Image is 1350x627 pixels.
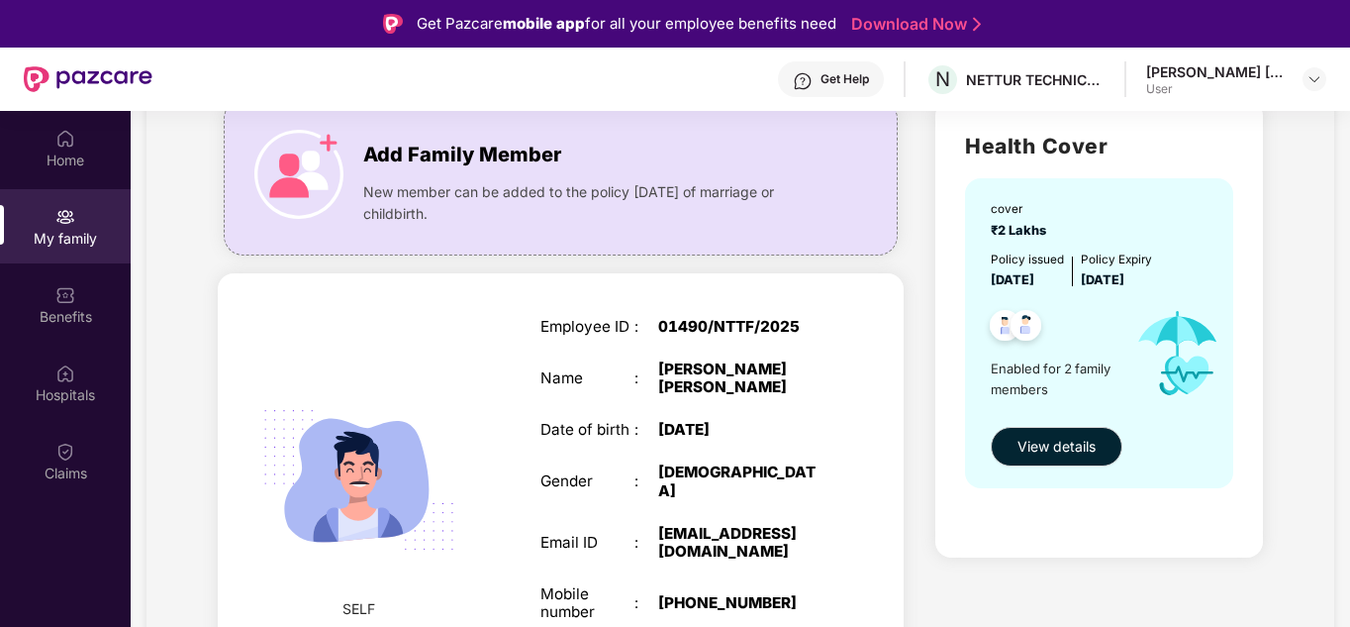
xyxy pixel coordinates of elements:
[634,318,658,336] div: :
[820,71,869,87] div: Get Help
[981,304,1029,353] img: svg+xml;base64,PHN2ZyB4bWxucz0iaHR0cDovL3d3dy53My5vcmcvMjAwMC9zdmciIHdpZHRoPSI0OC45NDMiIGhlaWdodD...
[1306,71,1322,87] img: svg+xml;base64,PHN2ZyBpZD0iRHJvcGRvd24tMzJ4MzIiIHhtbG5zPSJodHRwOi8vd3d3LnczLm9yZy8yMDAwL3N2ZyIgd2...
[55,207,75,227] img: svg+xml;base64,PHN2ZyB3aWR0aD0iMjAiIGhlaWdodD0iMjAiIHZpZXdCb3g9IjAgMCAyMCAyMCIgZmlsbD0ibm9uZSIgeG...
[991,251,1064,269] div: Policy issued
[24,66,152,92] img: New Pazcare Logo
[991,359,1119,399] span: Enabled for 2 family members
[658,594,823,612] div: [PHONE_NUMBER]
[991,200,1052,219] div: cover
[241,362,477,598] img: svg+xml;base64,PHN2ZyB4bWxucz0iaHR0cDovL3d3dy53My5vcmcvMjAwMC9zdmciIHdpZHRoPSIyMjQiIGhlaWdodD0iMT...
[540,585,635,621] div: Mobile number
[634,594,658,612] div: :
[55,285,75,305] img: svg+xml;base64,PHN2ZyBpZD0iQmVuZWZpdHMiIHhtbG5zPSJodHRwOi8vd3d3LnczLm9yZy8yMDAwL3N2ZyIgd2lkdGg9Ij...
[658,464,823,499] div: [DEMOGRAPHIC_DATA]
[55,129,75,149] img: svg+xml;base64,PHN2ZyBpZD0iSG9tZSIgeG1sbnM9Imh0dHA6Ly93d3cudzMub3JnLzIwMDAvc3ZnIiB3aWR0aD0iMjAiIG...
[254,130,343,219] img: icon
[55,442,75,462] img: svg+xml;base64,PHN2ZyBpZD0iQ2xhaW0iIHhtbG5zPSJodHRwOi8vd3d3LnczLm9yZy8yMDAwL3N2ZyIgd2lkdGg9IjIwIi...
[383,14,403,34] img: Logo
[658,525,823,561] div: [EMAIL_ADDRESS][DOMAIN_NAME]
[991,272,1034,287] span: [DATE]
[540,318,635,336] div: Employee ID
[1146,62,1285,81] div: [PERSON_NAME] [PERSON_NAME]
[1017,436,1096,458] span: View details
[342,598,375,620] span: SELF
[55,364,75,383] img: svg+xml;base64,PHN2ZyBpZD0iSG9zcGl0YWxzIiB4bWxucz0iaHR0cDovL3d3dy53My5vcmcvMjAwMC9zdmciIHdpZHRoPS...
[851,14,975,35] a: Download Now
[658,318,823,336] div: 01490/NTTF/2025
[966,70,1105,89] div: NETTUR TECHNICAL TRAINING FOUNDATION
[793,71,813,91] img: svg+xml;base64,PHN2ZyBpZD0iSGVscC0zMngzMiIgeG1sbnM9Imh0dHA6Ly93d3cudzMub3JnLzIwMDAvc3ZnIiB3aWR0aD...
[540,369,635,387] div: Name
[363,140,561,170] span: Add Family Member
[658,361,823,396] div: [PERSON_NAME] [PERSON_NAME]
[540,421,635,439] div: Date of birth
[634,472,658,490] div: :
[965,130,1233,162] h2: Health Cover
[991,427,1122,467] button: View details
[363,181,822,225] span: New member can be added to the policy [DATE] of marriage or childbirth.
[503,14,585,33] strong: mobile app
[991,223,1052,238] span: ₹2 Lakhs
[417,12,836,36] div: Get Pazcare for all your employee benefits need
[1002,304,1050,353] img: svg+xml;base64,PHN2ZyB4bWxucz0iaHR0cDovL3d3dy53My5vcmcvMjAwMC9zdmciIHdpZHRoPSI0OC45NDMiIGhlaWdodD...
[634,534,658,552] div: :
[634,421,658,439] div: :
[1081,251,1152,269] div: Policy Expiry
[634,369,658,387] div: :
[935,67,950,91] span: N
[973,14,981,35] img: Stroke
[1119,290,1235,416] img: icon
[1146,81,1285,97] div: User
[658,421,823,439] div: [DATE]
[1081,272,1124,287] span: [DATE]
[540,472,635,490] div: Gender
[540,534,635,552] div: Email ID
